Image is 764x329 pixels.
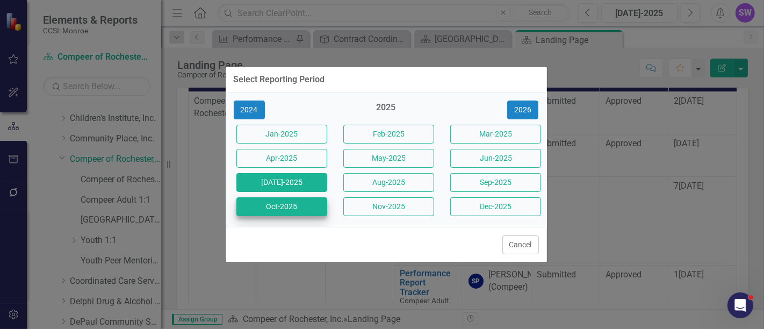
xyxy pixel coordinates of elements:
button: Mar-2025 [450,125,541,144]
button: Jun-2025 [450,149,541,168]
button: 2026 [507,101,538,119]
div: Select Reporting Period [234,75,325,84]
button: Jan-2025 [236,125,327,144]
button: Sep-2025 [450,173,541,192]
button: 2024 [234,101,265,119]
div: 2025 [341,102,431,119]
button: Feb-2025 [343,125,434,144]
button: Nov-2025 [343,197,434,216]
button: Cancel [502,235,539,254]
button: Oct-2025 [236,197,327,216]
button: Apr-2025 [236,149,327,168]
button: Aug-2025 [343,173,434,192]
button: May-2025 [343,149,434,168]
iframe: Intercom live chat [727,292,753,318]
button: [DATE]-2025 [236,173,327,192]
button: Dec-2025 [450,197,541,216]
